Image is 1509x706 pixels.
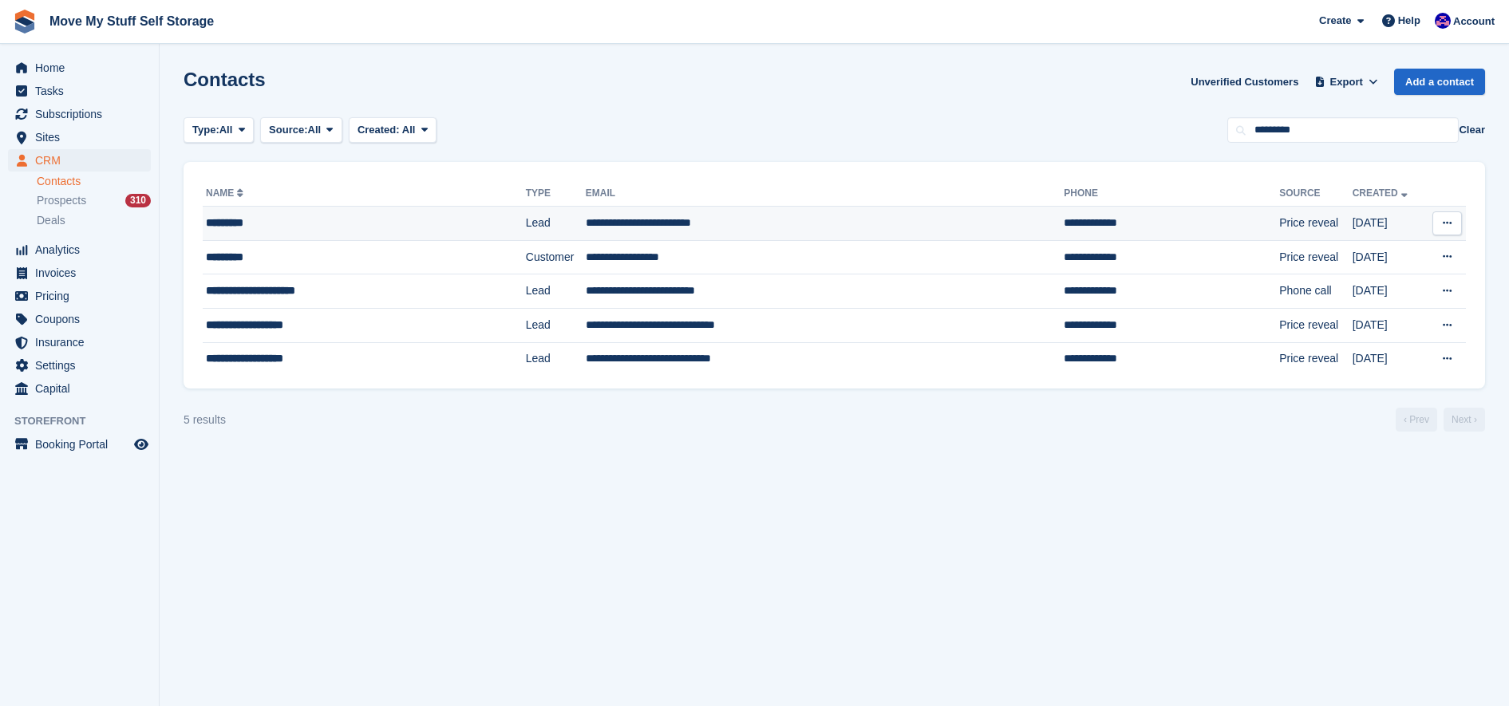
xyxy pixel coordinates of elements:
h1: Contacts [184,69,266,90]
span: Insurance [35,331,131,353]
button: Created: All [349,117,437,144]
th: Phone [1064,181,1279,207]
td: [DATE] [1353,240,1424,274]
td: Lead [526,207,586,241]
a: menu [8,262,151,284]
a: menu [8,57,151,79]
td: Price reveal [1279,308,1352,342]
a: menu [8,354,151,377]
a: Unverified Customers [1184,69,1305,95]
span: Storefront [14,413,159,429]
span: Analytics [35,239,131,261]
td: [DATE] [1353,342,1424,376]
span: Tasks [35,80,131,102]
td: [DATE] [1353,308,1424,342]
img: stora-icon-8386f47178a22dfd0bd8f6a31ec36ba5ce8667c1dd55bd0f319d3a0aa187defe.svg [13,10,37,34]
a: menu [8,126,151,148]
th: Email [586,181,1065,207]
span: Coupons [35,308,131,330]
span: Prospects [37,193,86,208]
span: All [308,122,322,138]
a: menu [8,239,151,261]
span: Sites [35,126,131,148]
a: Created [1353,187,1411,199]
a: menu [8,149,151,172]
span: Capital [35,377,131,400]
td: Lead [526,342,586,376]
span: Create [1319,13,1351,29]
a: menu [8,103,151,125]
span: Home [35,57,131,79]
a: Previous [1396,408,1437,432]
th: Source [1279,181,1352,207]
nav: Page [1392,408,1488,432]
span: Type: [192,122,219,138]
span: Booking Portal [35,433,131,456]
td: Price reveal [1279,207,1352,241]
a: menu [8,377,151,400]
td: [DATE] [1353,207,1424,241]
img: Jade Whetnall [1435,13,1451,29]
span: CRM [35,149,131,172]
span: Source: [269,122,307,138]
a: menu [8,285,151,307]
td: Price reveal [1279,240,1352,274]
a: Next [1444,408,1485,432]
button: Type: All [184,117,254,144]
a: Prospects 310 [37,192,151,209]
span: Export [1330,74,1363,90]
span: Deals [37,213,65,228]
td: Lead [526,274,586,309]
span: All [219,122,233,138]
div: 310 [125,194,151,207]
span: Settings [35,354,131,377]
button: Source: All [260,117,342,144]
a: menu [8,308,151,330]
button: Export [1311,69,1381,95]
button: Clear [1459,122,1485,138]
a: Name [206,187,247,199]
a: menu [8,331,151,353]
div: 5 results [184,412,226,428]
a: menu [8,80,151,102]
a: Add a contact [1394,69,1485,95]
span: Created: [357,124,400,136]
a: Deals [37,212,151,229]
span: Pricing [35,285,131,307]
a: Preview store [132,435,151,454]
span: Account [1453,14,1495,30]
a: Move My Stuff Self Storage [43,8,220,34]
a: Contacts [37,174,151,189]
span: Invoices [35,262,131,284]
td: [DATE] [1353,274,1424,309]
span: Subscriptions [35,103,131,125]
span: Help [1398,13,1420,29]
td: Lead [526,308,586,342]
span: All [402,124,416,136]
a: menu [8,433,151,456]
td: Price reveal [1279,342,1352,376]
th: Type [526,181,586,207]
td: Phone call [1279,274,1352,309]
td: Customer [526,240,586,274]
